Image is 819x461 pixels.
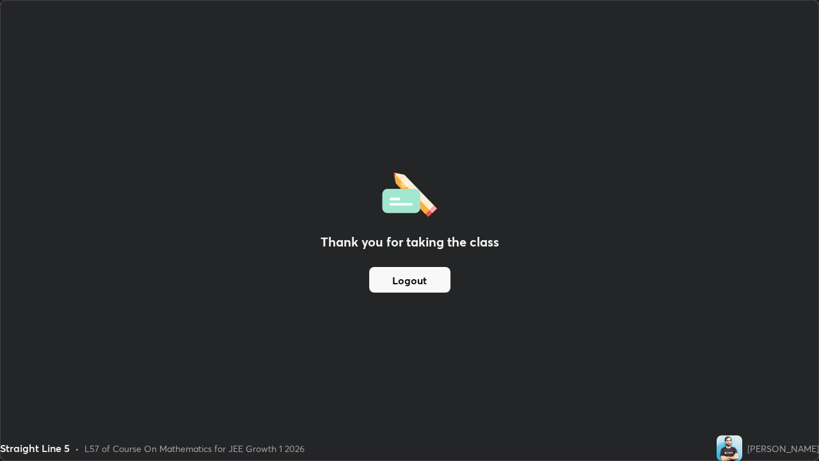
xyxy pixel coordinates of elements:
[369,267,450,293] button: Logout
[75,442,79,455] div: •
[382,168,437,217] img: offlineFeedback.1438e8b3.svg
[747,442,819,455] div: [PERSON_NAME]
[84,442,305,455] div: L57 of Course On Mathematics for JEE Growth 1 2026
[321,232,499,252] h2: Thank you for taking the class
[717,435,742,461] img: 41f1aa9c7ca44fd2ad61e2e528ab5424.jpg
